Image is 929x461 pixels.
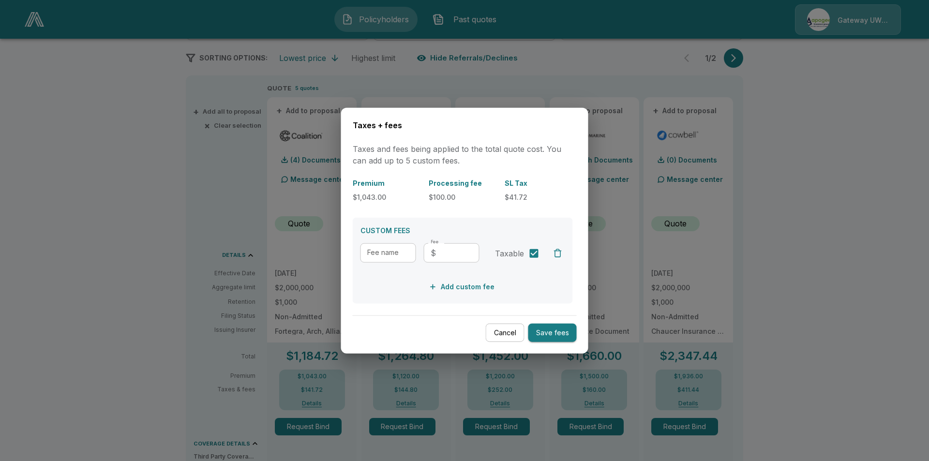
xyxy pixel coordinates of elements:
[429,192,497,202] p: $100.00
[505,192,573,202] p: $41.72
[431,239,439,245] label: Fee
[353,143,577,166] p: Taxes and fees being applied to the total quote cost. You can add up to 5 custom fees.
[353,178,421,188] p: Premium
[486,323,524,342] button: Cancel
[353,192,421,202] p: $1,043.00
[431,247,436,259] p: $
[505,178,573,188] p: SL Tax
[360,225,565,236] p: CUSTOM FEES
[353,119,577,132] h6: Taxes + fees
[429,178,497,188] p: Processing fee
[495,248,524,259] span: Taxable
[427,278,498,296] button: Add custom fee
[528,323,577,342] button: Save fees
